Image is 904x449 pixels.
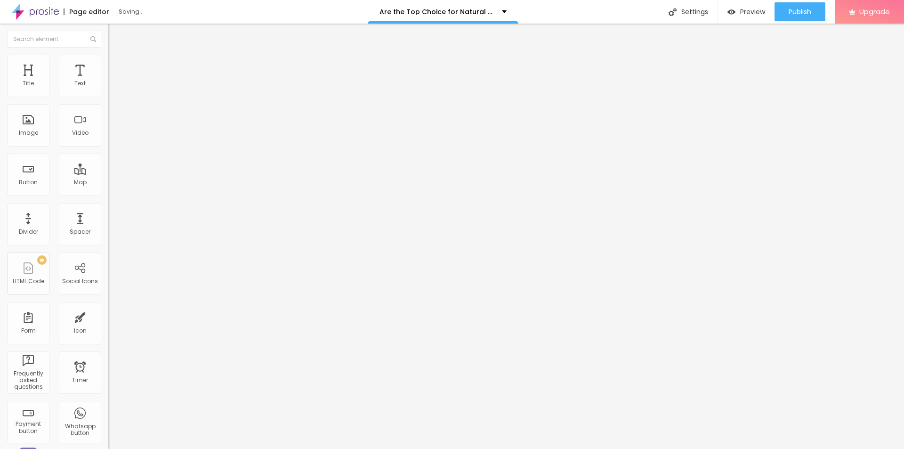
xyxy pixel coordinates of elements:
[669,8,677,16] img: Icone
[64,8,109,15] div: Page editor
[379,8,495,15] p: Are the Top Choice for Natural Healing
[775,2,825,21] button: Publish
[62,278,98,285] div: Social Icons
[119,9,227,15] div: Saving...
[7,31,101,48] input: Search element
[9,370,47,391] div: Frequently asked questions
[72,377,88,384] div: Timer
[108,24,904,449] iframe: Editor
[61,423,98,437] div: Whatsapp button
[90,36,96,42] img: Icone
[718,2,775,21] button: Preview
[23,80,34,87] div: Title
[740,8,765,16] span: Preview
[74,327,87,334] div: Icon
[727,8,735,16] img: view-1.svg
[19,229,38,235] div: Divider
[74,179,87,186] div: Map
[72,130,89,136] div: Video
[19,179,38,186] div: Button
[21,327,36,334] div: Form
[19,130,38,136] div: Image
[70,229,90,235] div: Spacer
[13,278,44,285] div: HTML Code
[9,421,47,434] div: Payment button
[789,8,811,16] span: Publish
[74,80,86,87] div: Text
[859,8,890,16] span: Upgrade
